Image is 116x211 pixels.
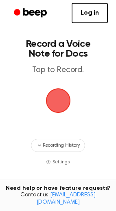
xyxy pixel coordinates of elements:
[53,158,70,166] span: Settings
[8,5,54,21] a: Beep
[37,192,96,205] a: [EMAIL_ADDRESS][DOMAIN_NAME]
[43,142,79,149] span: Recording History
[31,139,85,152] button: Recording History
[15,39,101,59] h1: Record a Voice Note for Docs
[5,192,111,206] span: Contact us
[46,158,70,166] button: Settings
[15,65,101,75] p: Tap to Record.
[46,88,70,113] img: Beep Logo
[72,3,108,23] a: Log in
